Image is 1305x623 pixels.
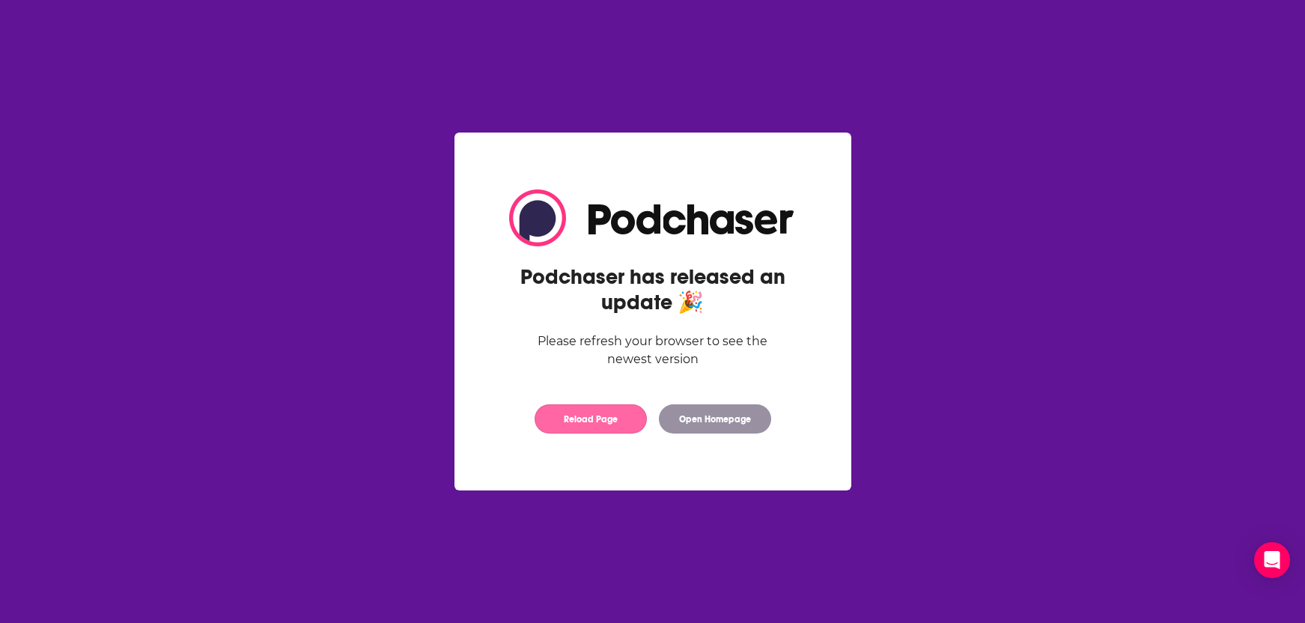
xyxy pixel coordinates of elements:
img: Logo [509,189,797,246]
div: Open Intercom Messenger [1254,542,1290,578]
div: Please refresh your browser to see the newest version [509,332,797,368]
button: Reload Page [535,404,647,434]
h2: Podchaser has released an update 🎉 [509,264,797,315]
button: Open Homepage [659,404,771,434]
